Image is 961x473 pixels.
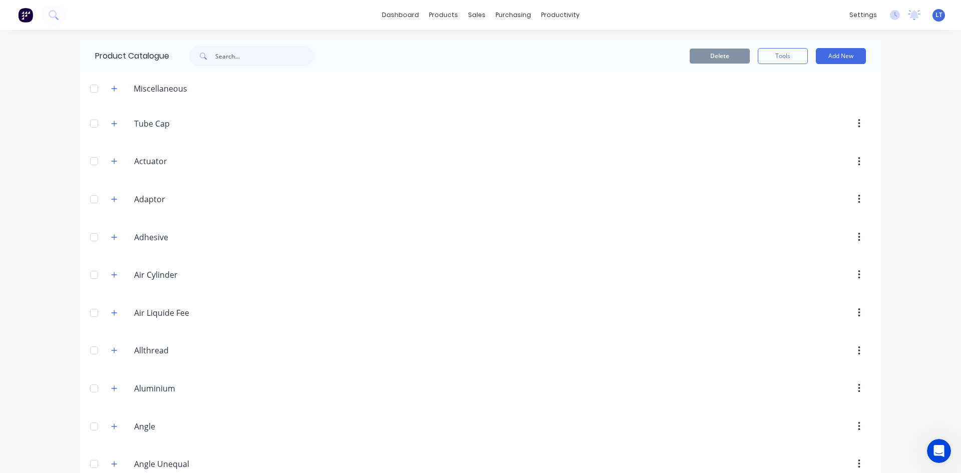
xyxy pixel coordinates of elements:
input: Enter category name [134,307,253,319]
input: Enter category name [134,458,253,470]
div: Product Catalogue [80,40,169,72]
a: dashboard [377,8,424,23]
input: Enter category name [134,382,253,394]
button: Tools [758,48,808,64]
button: Delete [690,49,750,64]
div: Miscellaneous [126,83,195,95]
input: Enter category name [134,344,253,356]
div: purchasing [491,8,536,23]
input: Enter category name [134,118,253,130]
iframe: Intercom live chat [927,439,951,463]
div: settings [844,8,882,23]
div: sales [463,8,491,23]
span: LT [935,11,942,20]
input: Enter category name [134,193,253,205]
div: productivity [536,8,585,23]
button: Add New [816,48,866,64]
input: Search... [215,46,314,66]
input: Enter category name [134,269,253,281]
input: Enter category name [134,420,253,432]
input: Enter category name [134,231,253,243]
img: Factory [18,8,33,23]
div: products [424,8,463,23]
input: Enter category name [134,155,253,167]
